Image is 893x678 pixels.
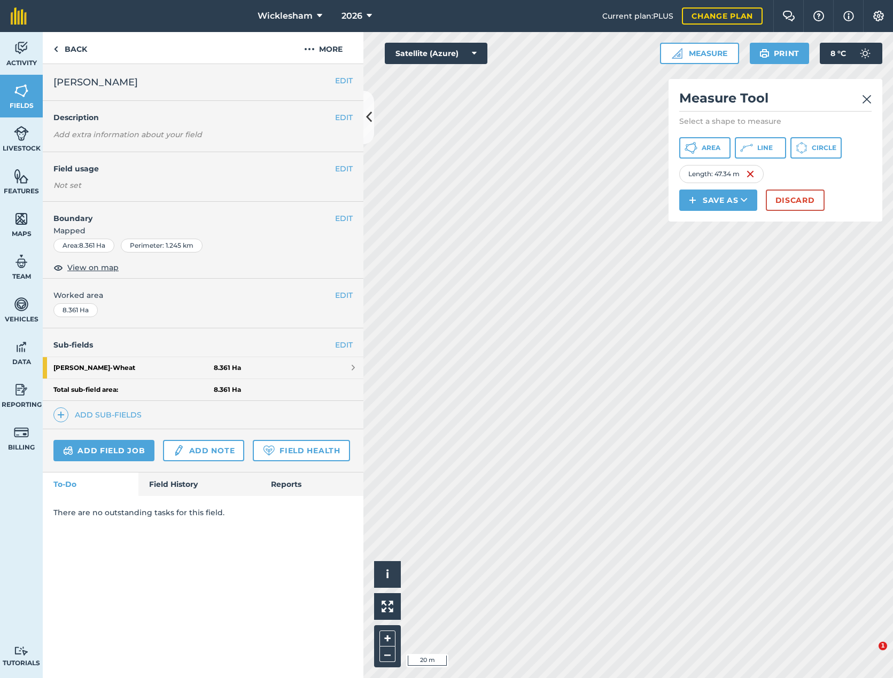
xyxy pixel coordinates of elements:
img: fieldmargin Logo [11,7,27,25]
button: Discard [766,190,825,211]
img: svg+xml;base64,PD94bWwgdmVyc2lvbj0iMS4wIiBlbmNvZGluZz0idXRmLTgiPz4KPCEtLSBHZW5lcmF0b3I6IEFkb2JlIE... [14,254,29,270]
img: svg+xml;base64,PHN2ZyB4bWxucz0iaHR0cDovL3d3dy53My5vcmcvMjAwMC9zdmciIHdpZHRoPSIyMCIgaGVpZ2h0PSIyNC... [304,43,315,56]
img: svg+xml;base64,PHN2ZyB4bWxucz0iaHR0cDovL3d3dy53My5vcmcvMjAwMC9zdmciIHdpZHRoPSI1NiIgaGVpZ2h0PSI2MC... [14,168,29,184]
img: svg+xml;base64,PD94bWwgdmVyc2lvbj0iMS4wIiBlbmNvZGluZz0idXRmLTgiPz4KPCEtLSBHZW5lcmF0b3I6IEFkb2JlIE... [14,40,29,56]
button: 8 °C [820,43,882,64]
img: svg+xml;base64,PHN2ZyB4bWxucz0iaHR0cDovL3d3dy53My5vcmcvMjAwMC9zdmciIHdpZHRoPSIxNiIgaGVpZ2h0PSIyNC... [746,168,755,180]
a: Reports [260,472,363,496]
span: 8 ° C [830,43,846,64]
p: Select a shape to measure [679,116,872,127]
img: svg+xml;base64,PD94bWwgdmVyc2lvbj0iMS4wIiBlbmNvZGluZz0idXRmLTgiPz4KPCEtLSBHZW5lcmF0b3I6IEFkb2JlIE... [14,646,29,656]
img: A question mark icon [812,11,825,21]
span: Current plan : PLUS [602,10,673,22]
a: Add sub-fields [53,407,146,422]
h4: Sub-fields [43,339,363,351]
img: svg+xml;base64,PHN2ZyB4bWxucz0iaHR0cDovL3d3dy53My5vcmcvMjAwMC9zdmciIHdpZHRoPSIxOCIgaGVpZ2h0PSIyNC... [53,261,63,274]
img: svg+xml;base64,PHN2ZyB4bWxucz0iaHR0cDovL3d3dy53My5vcmcvMjAwMC9zdmciIHdpZHRoPSIyMiIgaGVpZ2h0PSIzMC... [862,93,872,106]
img: svg+xml;base64,PD94bWwgdmVyc2lvbj0iMS4wIiBlbmNvZGluZz0idXRmLTgiPz4KPCEtLSBHZW5lcmF0b3I6IEFkb2JlIE... [14,424,29,440]
div: Perimeter : 1.245 km [121,239,203,253]
a: Field Health [253,440,350,461]
div: Area : 8.361 Ha [53,239,114,253]
strong: 8.361 Ha [214,364,241,372]
a: [PERSON_NAME]-Wheat8.361 Ha [43,357,363,379]
button: EDIT [335,289,353,301]
img: A cog icon [872,11,885,21]
img: svg+xml;base64,PHN2ZyB4bWxucz0iaHR0cDovL3d3dy53My5vcmcvMjAwMC9zdmciIHdpZHRoPSI1NiIgaGVpZ2h0PSI2MC... [14,83,29,99]
button: – [379,647,395,662]
span: 1 [879,642,887,650]
h4: Description [53,112,353,123]
div: Not set [53,180,353,191]
img: Two speech bubbles overlapping with the left bubble in the forefront [782,11,795,21]
strong: Total sub-field area: [53,385,214,394]
button: EDIT [335,75,353,86]
span: Area [702,144,720,152]
img: svg+xml;base64,PD94bWwgdmVyc2lvbj0iMS4wIiBlbmNvZGluZz0idXRmLTgiPz4KPCEtLSBHZW5lcmF0b3I6IEFkb2JlIE... [173,444,184,457]
button: Print [750,43,810,64]
img: Four arrows, one pointing top left, one top right, one bottom right and the last bottom left [382,601,393,612]
button: Circle [790,137,842,159]
span: Circle [812,144,836,152]
div: Length : 47.34 m [679,165,764,183]
button: Satellite (Azure) [385,43,487,64]
button: i [374,561,401,588]
img: svg+xml;base64,PHN2ZyB4bWxucz0iaHR0cDovL3d3dy53My5vcmcvMjAwMC9zdmciIHdpZHRoPSIxNyIgaGVpZ2h0PSIxNy... [843,10,854,22]
img: svg+xml;base64,PD94bWwgdmVyc2lvbj0iMS4wIiBlbmNvZGluZz0idXRmLTgiPz4KPCEtLSBHZW5lcmF0b3I6IEFkb2JlIE... [855,43,876,64]
strong: 8.361 Ha [214,385,241,394]
button: Line [735,137,786,159]
span: Mapped [43,225,363,236]
span: Worked area [53,289,353,301]
a: EDIT [335,339,353,351]
p: There are no outstanding tasks for this field. [53,507,353,518]
img: svg+xml;base64,PHN2ZyB4bWxucz0iaHR0cDovL3d3dy53My5vcmcvMjAwMC9zdmciIHdpZHRoPSIxNCIgaGVpZ2h0PSIyNC... [57,408,65,421]
img: svg+xml;base64,PD94bWwgdmVyc2lvbj0iMS4wIiBlbmNvZGluZz0idXRmLTgiPz4KPCEtLSBHZW5lcmF0b3I6IEFkb2JlIE... [14,125,29,141]
button: EDIT [335,163,353,175]
a: Back [43,32,98,64]
span: Line [757,144,773,152]
button: EDIT [335,112,353,123]
button: View on map [53,261,119,274]
a: Field History [138,472,260,496]
a: Add note [163,440,244,461]
button: Save as [679,190,757,211]
button: More [283,32,363,64]
img: svg+xml;base64,PD94bWwgdmVyc2lvbj0iMS4wIiBlbmNvZGluZz0idXRmLTgiPz4KPCEtLSBHZW5lcmF0b3I6IEFkb2JlIE... [14,339,29,355]
strong: [PERSON_NAME] - Wheat [53,357,214,379]
h4: Field usage [53,163,335,175]
button: EDIT [335,212,353,224]
button: + [379,630,395,647]
img: svg+xml;base64,PHN2ZyB4bWxucz0iaHR0cDovL3d3dy53My5vcmcvMjAwMC9zdmciIHdpZHRoPSIxOSIgaGVpZ2h0PSIyNC... [759,47,770,60]
a: Change plan [682,7,763,25]
img: svg+xml;base64,PD94bWwgdmVyc2lvbj0iMS4wIiBlbmNvZGluZz0idXRmLTgiPz4KPCEtLSBHZW5lcmF0b3I6IEFkb2JlIE... [14,296,29,312]
button: Measure [660,43,739,64]
img: svg+xml;base64,PHN2ZyB4bWxucz0iaHR0cDovL3d3dy53My5vcmcvMjAwMC9zdmciIHdpZHRoPSI5IiBoZWlnaHQ9IjI0Ii... [53,43,58,56]
img: svg+xml;base64,PD94bWwgdmVyc2lvbj0iMS4wIiBlbmNvZGluZz0idXRmLTgiPz4KPCEtLSBHZW5lcmF0b3I6IEFkb2JlIE... [63,444,73,457]
span: i [386,567,389,581]
em: Add extra information about your field [53,130,202,139]
img: svg+xml;base64,PHN2ZyB4bWxucz0iaHR0cDovL3d3dy53My5vcmcvMjAwMC9zdmciIHdpZHRoPSIxNCIgaGVpZ2h0PSIyNC... [689,194,696,207]
button: Area [679,137,731,159]
a: To-Do [43,472,138,496]
img: Ruler icon [672,48,682,59]
h4: Boundary [43,202,335,224]
iframe: Intercom live chat [857,642,882,667]
img: svg+xml;base64,PD94bWwgdmVyc2lvbj0iMS4wIiBlbmNvZGluZz0idXRmLTgiPz4KPCEtLSBHZW5lcmF0b3I6IEFkb2JlIE... [14,382,29,398]
div: 8.361 Ha [53,303,98,317]
h2: Measure Tool [679,90,872,112]
span: 2026 [341,10,362,22]
span: [PERSON_NAME] [53,75,138,90]
span: View on map [67,262,119,273]
span: Wicklesham [258,10,313,22]
img: svg+xml;base64,PHN2ZyB4bWxucz0iaHR0cDovL3d3dy53My5vcmcvMjAwMC9zdmciIHdpZHRoPSI1NiIgaGVpZ2h0PSI2MC... [14,211,29,227]
a: Add field job [53,440,154,461]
